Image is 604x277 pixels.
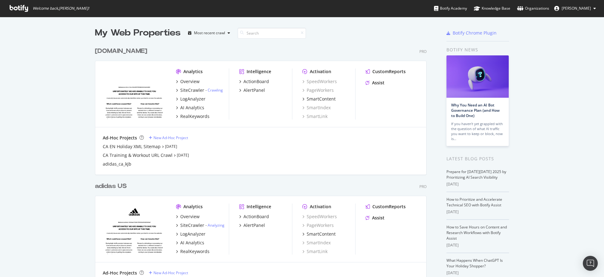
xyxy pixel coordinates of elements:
img: adidas.ca [103,68,166,119]
a: [DATE] [177,153,189,158]
a: ActionBoard [239,214,269,220]
div: [DATE] [446,270,509,276]
div: LogAnalyzer [180,96,205,102]
a: ActionBoard [239,78,269,85]
a: SmartContent [302,96,336,102]
img: Why You Need an AI Bot Governance Plan (and How to Build One) [446,55,509,98]
a: SpeedWorkers [302,214,337,220]
input: Search [238,28,306,39]
div: - [205,223,224,228]
div: Activation [310,204,331,210]
div: Pro [419,184,427,189]
button: [PERSON_NAME] [549,3,601,13]
div: Activation [310,68,331,75]
a: SmartLink [302,113,328,120]
div: Analytics [183,68,203,75]
a: [DATE] [165,144,177,149]
a: AlertPanel [239,87,265,93]
a: Why You Need an AI Bot Governance Plan (and How to Build One) [451,102,500,118]
a: adidas_ca_kjb [103,161,131,167]
div: AlertPanel [243,222,265,228]
div: Assist [372,80,385,86]
a: PageWorkers [302,222,334,228]
div: If you haven’t yet grappled with the question of what AI traffic you want to keep or block, now is… [451,121,504,141]
div: Most recent crawl [194,31,225,35]
a: RealKeywords [176,113,210,120]
div: Analytics [183,204,203,210]
div: [DOMAIN_NAME] [95,47,147,56]
a: Crawling [208,87,223,93]
div: SmartContent [307,231,336,237]
a: LogAnalyzer [176,231,205,237]
a: Analyzing [208,223,224,228]
div: New Ad-Hoc Project [153,270,188,275]
div: ActionBoard [243,78,269,85]
div: Open Intercom Messenger [583,256,598,271]
a: AI Analytics [176,240,204,246]
div: Botify Chrome Plugin [453,30,497,36]
a: adidas US [95,182,129,191]
div: CustomReports [372,204,406,210]
div: Organizations [517,5,549,12]
div: SiteCrawler [180,87,204,93]
div: LogAnalyzer [180,231,205,237]
a: LogAnalyzer [176,96,205,102]
div: SmartIndex [302,105,331,111]
a: SiteCrawler- Crawling [176,87,223,93]
a: Prepare for [DATE][DATE] 2025 by Prioritizing AI Search Visibility [446,169,506,180]
a: SmartLink [302,248,328,255]
div: Ad-Hoc Projects [103,270,137,276]
span: Kate Fischer [562,6,591,11]
div: [DATE] [446,181,509,187]
a: AI Analytics [176,105,204,111]
a: CustomReports [366,68,406,75]
div: Ad-Hoc Projects [103,135,137,141]
button: Most recent crawl [186,28,233,38]
a: PageWorkers [302,87,334,93]
div: AlertPanel [243,87,265,93]
a: Assist [366,215,385,221]
div: Assist [372,215,385,221]
div: Botify Academy [434,5,467,12]
a: New Ad-Hoc Project [149,270,188,275]
a: RealKeywords [176,248,210,255]
a: Overview [176,214,200,220]
a: SpeedWorkers [302,78,337,85]
div: RealKeywords [180,113,210,120]
div: Intelligence [247,68,271,75]
a: SmartIndex [302,240,331,246]
div: Knowledge Base [474,5,510,12]
div: Overview [180,78,200,85]
div: SiteCrawler [180,222,204,228]
a: CA Training & Workout URL Crawl [103,152,172,158]
a: CA EN Holiday XML Sitemap [103,143,161,150]
div: Intelligence [247,204,271,210]
a: How to Prioritize and Accelerate Technical SEO with Botify Assist [446,197,502,208]
div: AI Analytics [180,240,204,246]
a: CustomReports [366,204,406,210]
a: SmartContent [302,231,336,237]
a: How to Save Hours on Content and Research Workflows with Botify Assist [446,224,507,241]
a: AlertPanel [239,222,265,228]
div: My Web Properties [95,27,181,39]
span: Welcome back, [PERSON_NAME] ! [33,6,89,11]
div: New Ad-Hoc Project [153,135,188,140]
div: adidas US [95,182,127,191]
a: New Ad-Hoc Project [149,135,188,140]
div: [DATE] [446,242,509,248]
a: Botify Chrome Plugin [446,30,497,36]
a: What Happens When ChatGPT Is Your Holiday Shopper? [446,258,503,269]
div: AI Analytics [180,105,204,111]
a: Assist [366,80,385,86]
a: SiteCrawler- Analyzing [176,222,224,228]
